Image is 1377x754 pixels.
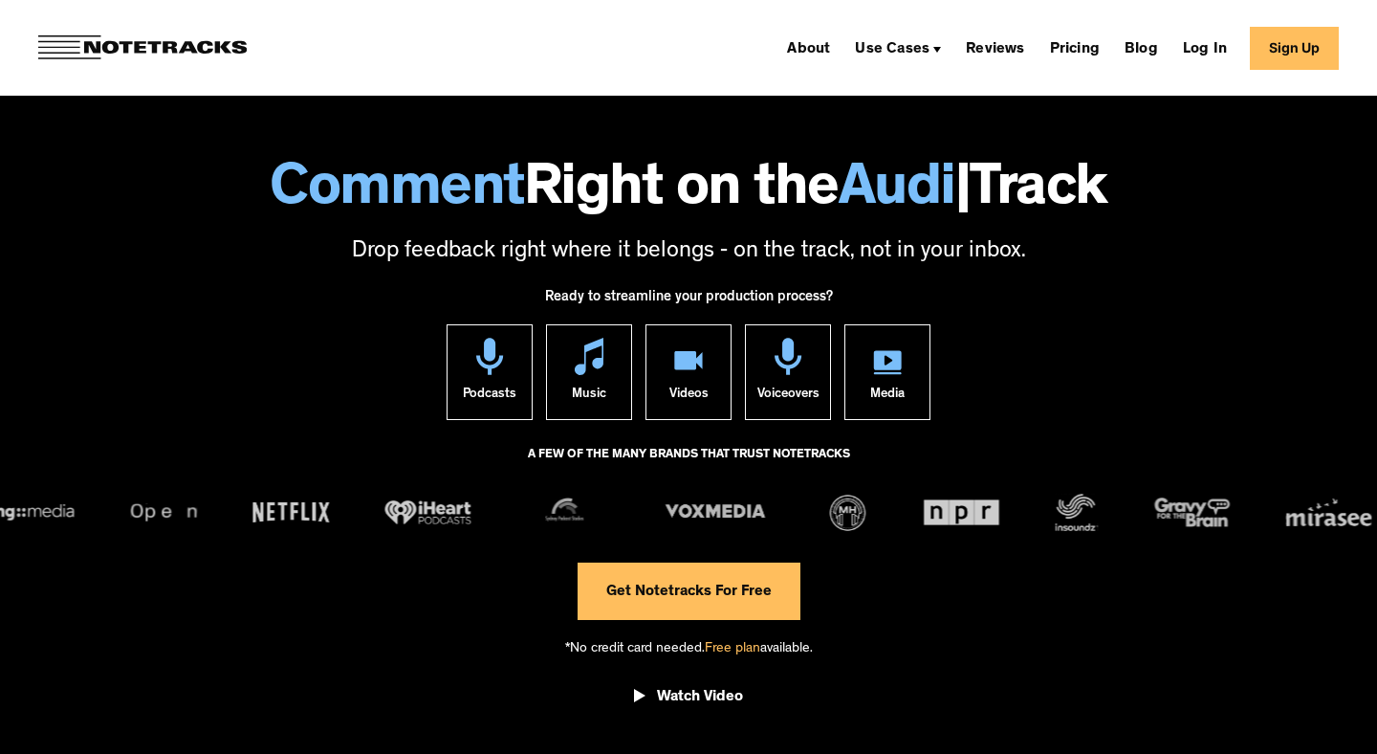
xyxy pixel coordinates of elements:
[705,642,760,656] span: Free plan
[447,324,533,420] a: Podcasts
[634,674,743,727] a: open lightbox
[847,33,949,63] div: Use Cases
[958,33,1032,63] a: Reviews
[270,163,524,222] span: Comment
[1250,27,1339,70] a: Sign Up
[870,375,905,419] div: Media
[745,324,831,420] a: Voiceovers
[572,375,606,419] div: Music
[545,278,833,324] div: Ready to streamline your production process?
[779,33,838,63] a: About
[578,563,800,620] a: Get Notetracks For Free
[1175,33,1235,63] a: Log In
[657,688,743,707] div: Watch Video
[546,324,632,420] a: Music
[757,375,820,419] div: Voiceovers
[839,163,955,222] span: Audi
[855,42,929,57] div: Use Cases
[1117,33,1166,63] a: Blog
[669,375,709,419] div: Videos
[1042,33,1107,63] a: Pricing
[645,324,732,420] a: Videos
[955,163,971,222] span: |
[463,375,516,419] div: Podcasts
[19,236,1358,269] p: Drop feedback right where it belongs - on the track, not in your inbox.
[19,163,1358,222] h1: Right on the Track
[844,324,930,420] a: Media
[528,439,850,491] div: A FEW OF THE MANY BRANDS THAT TRUST NOTETRACKS
[565,620,813,675] div: *No credit card needed. available.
